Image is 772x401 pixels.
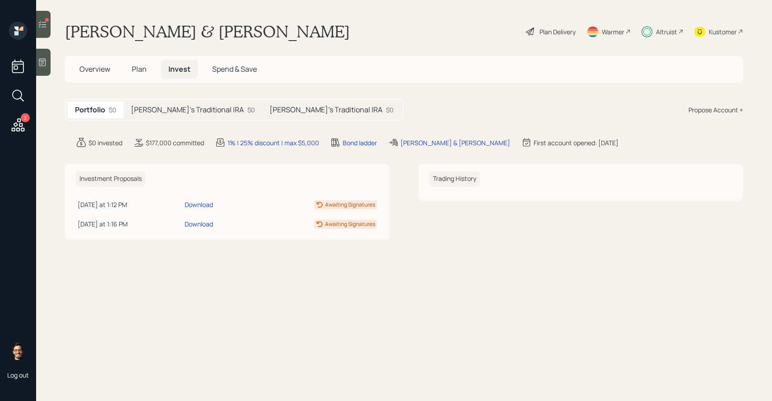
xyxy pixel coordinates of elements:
h1: [PERSON_NAME] & [PERSON_NAME] [65,22,350,41]
div: $0 [109,105,116,115]
span: Spend & Save [212,64,257,74]
div: Bond ladder [343,138,377,147]
div: Log out [7,371,29,379]
h6: Trading History [429,171,480,186]
div: Propose Account + [688,105,743,115]
h5: [PERSON_NAME]'s Traditional IRA [131,106,244,114]
div: Plan Delivery [539,27,576,37]
div: [PERSON_NAME] & [PERSON_NAME] [400,138,510,147]
div: 2 [21,113,30,122]
div: Awaiting Signatures [325,220,375,228]
div: [DATE] at 1:16 PM [78,219,181,229]
div: Awaiting Signatures [325,201,375,209]
span: Invest [168,64,191,74]
div: 1% | 25% discount | max $5,000 [228,138,319,147]
span: Plan [132,64,147,74]
div: First account opened: [DATE] [534,138,619,147]
div: Warmer [602,27,624,37]
img: sami-boghos-headshot.png [9,342,27,360]
div: Kustomer [709,27,737,37]
div: Download [185,200,213,209]
div: $0 [247,105,255,115]
span: Overview [79,64,110,74]
h6: Investment Proposals [76,171,145,186]
div: $177,000 committed [146,138,204,147]
h5: Portfolio [75,106,105,114]
div: [DATE] at 1:12 PM [78,200,181,209]
div: Download [185,219,213,229]
div: $0 invested [88,138,122,147]
div: Altruist [656,27,677,37]
h5: [PERSON_NAME]'s Traditional IRA [270,106,382,114]
div: $0 [386,105,394,115]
